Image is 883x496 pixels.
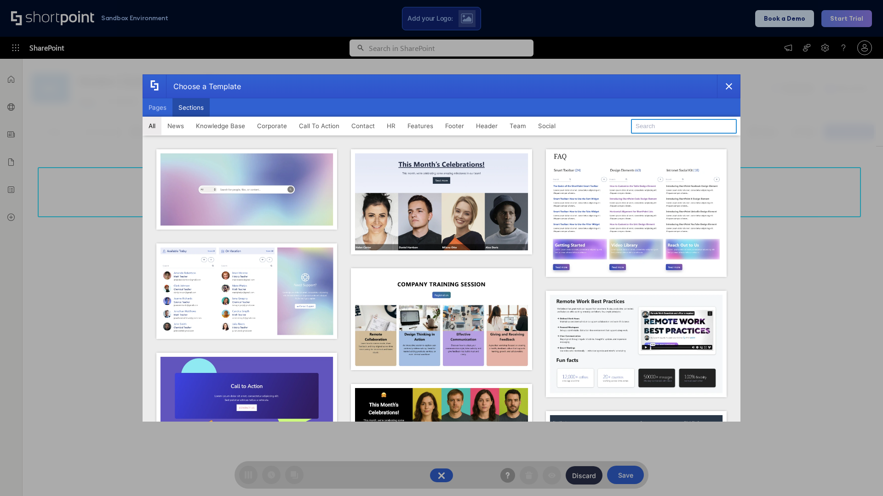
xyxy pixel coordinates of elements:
[161,117,190,135] button: News
[293,117,345,135] button: Call To Action
[717,389,883,496] iframe: Chat Widget
[381,117,401,135] button: HR
[190,117,251,135] button: Knowledge Base
[143,98,172,117] button: Pages
[172,98,210,117] button: Sections
[345,117,381,135] button: Contact
[439,117,470,135] button: Footer
[166,75,241,98] div: Choose a Template
[251,117,293,135] button: Corporate
[631,119,737,134] input: Search
[504,117,532,135] button: Team
[532,117,562,135] button: Social
[143,74,740,422] div: template selector
[470,117,504,135] button: Header
[401,117,439,135] button: Features
[143,117,161,135] button: All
